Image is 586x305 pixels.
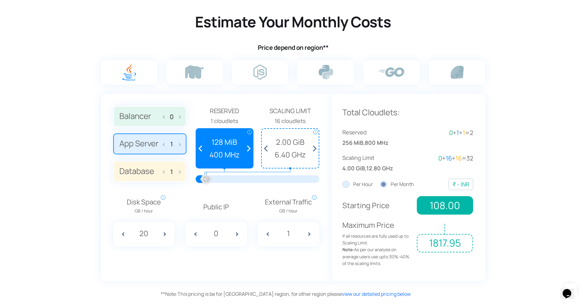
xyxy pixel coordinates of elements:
span: Disk Space [127,197,161,215]
div: 16 cloudlets [261,117,319,125]
img: php [185,65,204,79]
span: Scaling Limit [261,106,319,116]
div: , [342,153,408,173]
span: GB / hour [265,208,312,214]
span: 128 MiB [199,136,250,148]
span: 256 MiB [342,138,363,147]
span: 1817.95 [417,234,473,252]
p: Public IP [185,202,247,212]
span: 4.00 GiB [342,164,365,173]
span: 108.00 [417,196,473,215]
img: python [319,65,333,79]
h2: Estimate Your Monthly Costs [99,12,487,31]
div: 1 cloudlets [196,117,254,125]
span: 1 [463,129,465,137]
span: Reserved [196,106,254,116]
img: go [378,67,404,77]
span: 12.80 GHz [366,164,393,173]
p: Total Cloudlets: [342,106,473,119]
label: Database [113,161,186,182]
label: Per Hour [342,180,373,188]
span: GB / hour [127,208,161,214]
span: 0 [449,129,453,137]
span: Scaling Limit [342,153,408,162]
div: + + = [408,128,473,138]
span: i [312,195,317,200]
span: i [247,130,252,134]
img: ruby [451,66,464,79]
div: , [342,128,408,147]
label: App Server [113,133,186,154]
span: External Traffic [265,197,312,215]
span: Reserved [342,128,408,137]
input: Database [167,168,177,175]
span: i [161,195,165,200]
input: Balancer [167,113,177,120]
span: 0 [438,154,442,162]
span: 800 MHz [365,138,389,147]
span: 16 [446,154,452,162]
span: 16 [456,154,462,162]
div: This pricing is be for [GEOGRAPHIC_DATA] region, for other region please [161,290,487,298]
a: view our detailed pricing below [342,291,411,297]
p: Maximum Price [342,219,413,267]
span: 32 [466,154,473,162]
div: + + = [408,153,473,163]
span: If all resources are fully used up to Scaling Limit. As per our analysis on average users use upt... [342,233,413,267]
label: Per Month [380,180,414,188]
span: i [313,130,318,134]
img: java [122,63,136,81]
h4: Price depend on region** [99,44,487,52]
span: 6.40 GHz [265,149,316,160]
span: 2 [470,129,473,137]
p: Starting Price [342,200,413,211]
input: App Server [167,141,177,148]
img: node [253,65,267,80]
span: Note: [161,291,177,297]
div: ₹ - INR [452,180,469,189]
span: 1 [456,129,459,137]
iframe: chat widget [560,280,580,299]
span: 2.00 GiB [265,136,316,148]
span: 400 MHz [199,149,250,160]
strong: Note: [342,247,354,252]
label: Balancer [113,106,186,127]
